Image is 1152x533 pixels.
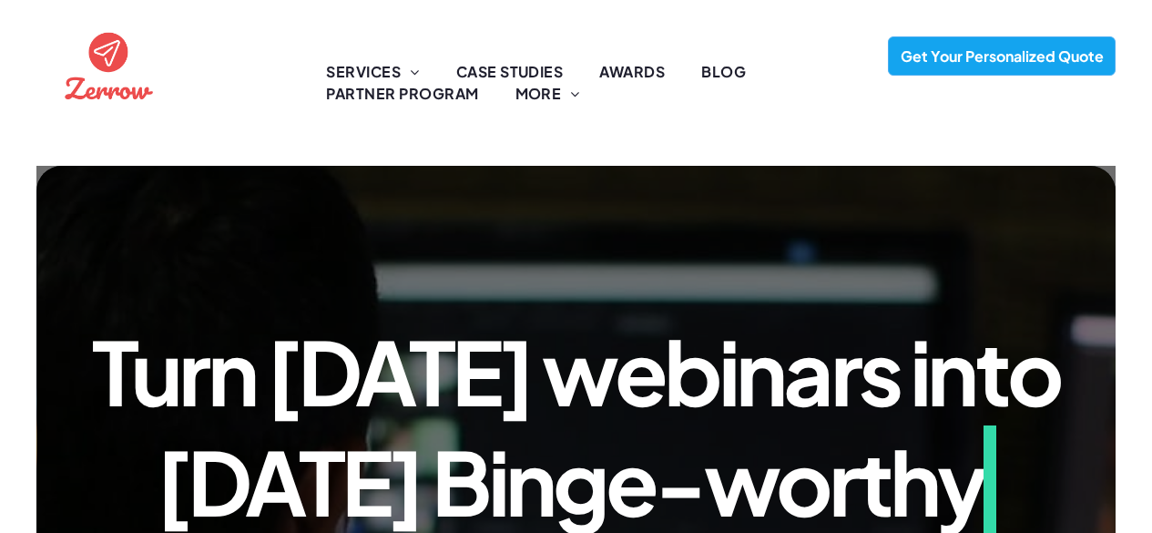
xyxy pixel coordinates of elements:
[308,83,496,105] a: PARTNER PROGRAM
[60,16,158,114] img: the logo for zernow is a red circle with an airplane in it .
[894,37,1110,75] span: Get Your Personalized Quote
[497,83,598,105] a: MORE
[438,61,582,83] a: CASE STUDIES
[683,61,764,83] a: BLOG
[581,61,683,83] a: AWARDS
[308,61,437,83] a: SERVICES
[888,36,1116,76] a: Get Your Personalized Quote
